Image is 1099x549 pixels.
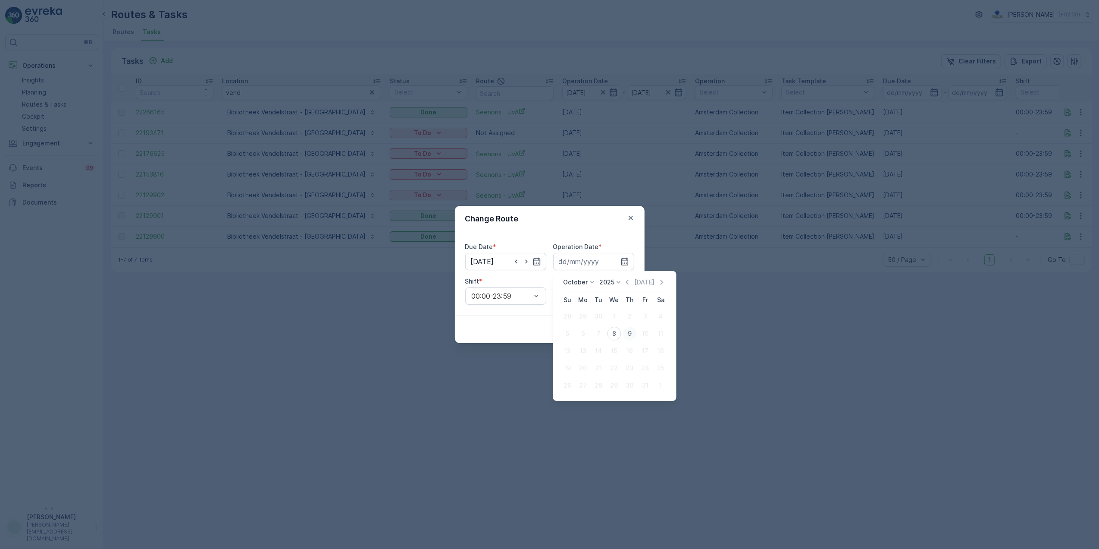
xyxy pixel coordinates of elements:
[639,379,652,392] div: 31
[465,253,546,270] input: dd/mm/yyyy
[560,292,576,308] th: Sunday
[607,361,621,375] div: 22
[576,292,591,308] th: Monday
[561,309,575,323] div: 28
[638,292,653,308] th: Friday
[592,327,606,341] div: 7
[553,253,634,270] input: dd/mm/yyyy
[561,379,575,392] div: 26
[623,327,637,341] div: 9
[465,243,493,250] label: Due Date
[654,327,668,341] div: 11
[639,361,652,375] div: 24
[576,309,590,323] div: 29
[639,327,652,341] div: 10
[599,278,614,287] p: 2025
[591,292,607,308] th: Tuesday
[623,379,637,392] div: 30
[576,379,590,392] div: 27
[654,344,668,358] div: 18
[607,309,621,323] div: 1
[639,309,652,323] div: 3
[622,292,638,308] th: Thursday
[623,309,637,323] div: 2
[654,379,668,392] div: 1
[592,379,606,392] div: 28
[607,327,621,341] div: 8
[592,361,606,375] div: 21
[623,361,637,375] div: 23
[654,361,668,375] div: 25
[561,344,575,358] div: 12
[654,309,668,323] div: 4
[653,292,669,308] th: Saturday
[634,278,654,287] p: [DATE]
[561,361,575,375] div: 19
[639,344,652,358] div: 17
[607,344,621,358] div: 15
[607,292,622,308] th: Wednesday
[553,243,599,250] label: Operation Date
[592,309,606,323] div: 30
[561,327,575,341] div: 5
[607,379,621,392] div: 29
[576,344,590,358] div: 13
[564,278,588,287] p: October
[576,361,590,375] div: 20
[623,344,637,358] div: 16
[465,213,519,225] p: Change Route
[592,344,606,358] div: 14
[465,278,479,285] label: Shift
[576,327,590,341] div: 6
